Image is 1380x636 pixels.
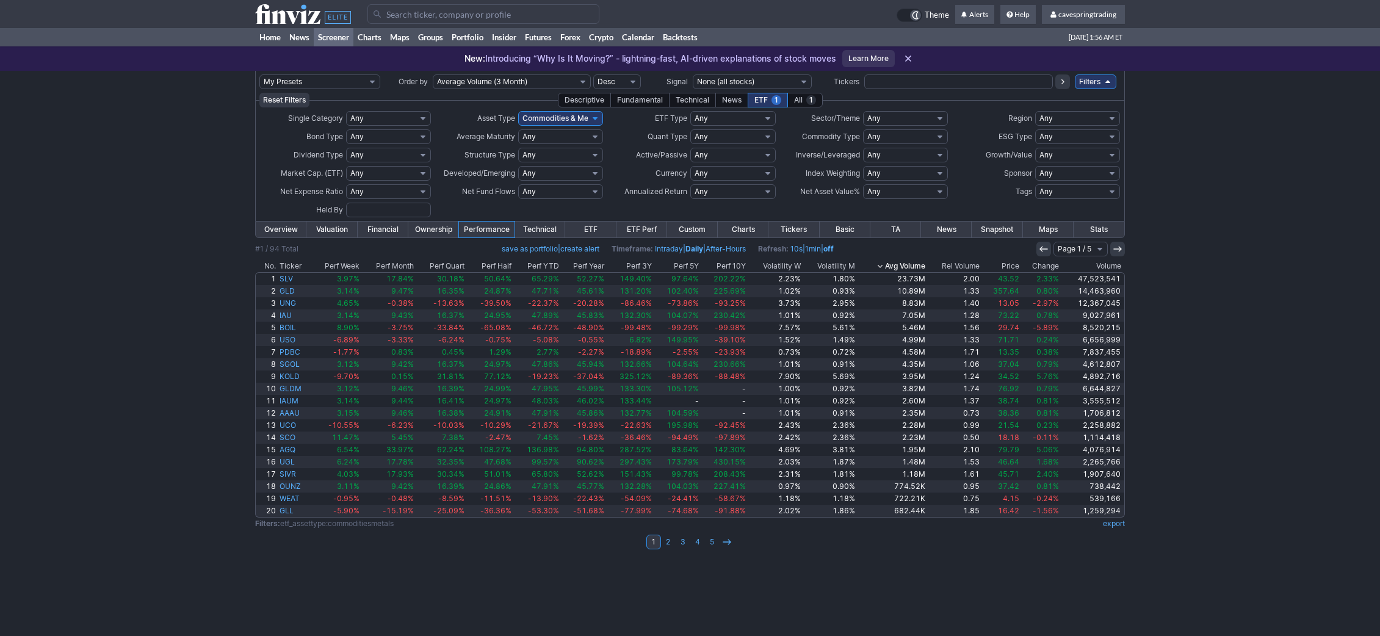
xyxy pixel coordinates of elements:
span: 37.04 [998,360,1019,369]
span: 2.77% [536,347,559,356]
a: 1.02% [748,285,802,297]
a: -0.38% [361,297,416,309]
div: News [715,93,748,107]
span: 230.42% [713,311,746,320]
span: -99.48% [621,323,652,332]
a: -33.84% [416,322,466,334]
a: 4,612,807 [1061,358,1124,370]
span: -5.08% [533,335,559,344]
span: 30.18% [437,274,464,283]
a: UNG [278,297,311,309]
a: Theme [897,9,949,22]
a: -88.48% [701,370,748,383]
a: 0.73% [748,346,802,358]
a: Snapshot [972,222,1022,237]
a: 47.89% [513,309,560,322]
span: 0.79% [1036,360,1059,369]
a: 5.61% [803,322,857,334]
span: 24.95% [484,311,511,320]
span: -0.38% [388,298,414,308]
a: 30.18% [416,273,466,285]
a: TA [870,222,921,237]
a: 8.90% [311,322,362,334]
span: 24.87% [484,286,511,295]
span: -2.55% [673,347,699,356]
a: 47,523,541 [1061,273,1124,285]
span: 0.80% [1036,286,1059,295]
a: Tickers [768,222,819,237]
span: | [502,243,599,255]
span: 0.83% [391,347,414,356]
a: ETF Perf [616,222,667,237]
a: -65.08% [466,322,513,334]
a: Maps [386,28,414,46]
a: 230.42% [701,309,748,322]
a: 0.78% [1021,309,1061,322]
a: 202.22% [701,273,748,285]
a: 24.97% [466,358,513,370]
span: 50.64% [484,274,511,283]
a: -48.90% [561,322,607,334]
a: 5 [256,322,278,334]
a: 1 [256,273,278,285]
a: 1.33 [927,285,981,297]
span: 0.38% [1036,347,1059,356]
a: 1.80% [803,273,857,285]
a: 2.33% [1021,273,1061,285]
a: 3.73% [748,297,802,309]
a: PDBC [278,346,311,358]
a: 31.81% [416,370,466,383]
a: Basic [820,222,870,237]
a: 8 [256,358,278,370]
a: 1.01% [748,309,802,322]
a: 7.05M [857,309,927,322]
a: 52.27% [561,273,607,285]
a: -6.89% [311,334,362,346]
span: -65.08% [480,323,511,332]
a: 0.92% [803,309,857,322]
a: 1.33 [927,334,981,346]
a: Financial [358,222,408,237]
a: -39.50% [466,297,513,309]
a: News [285,28,314,46]
span: 104.07% [667,311,699,320]
a: Intraday [655,244,683,253]
a: 14,463,960 [1061,285,1124,297]
span: cavespringtrading [1058,10,1116,19]
a: 24.87% [466,285,513,297]
a: 1min [805,244,821,253]
a: 9.47% [361,285,416,297]
span: 24.97% [484,360,511,369]
span: 16.37% [437,311,464,320]
a: 149.95% [654,334,701,346]
span: -99.98% [715,323,746,332]
a: 104.64% [654,358,701,370]
a: 4 [256,309,278,322]
span: 104.64% [667,360,699,369]
a: 43.52 [981,273,1021,285]
a: 16.37% [416,358,466,370]
a: Calendar [618,28,659,46]
span: 45.94% [577,360,604,369]
a: -18.89% [606,346,653,358]
a: Screener [314,28,353,46]
a: 16.37% [416,309,466,322]
a: 0.38% [1021,346,1061,358]
a: -89.36% [654,370,701,383]
span: -33.84% [433,323,464,332]
span: -3.75% [388,323,414,332]
a: -86.46% [606,297,653,309]
a: 131.20% [606,285,653,297]
a: Technical [515,222,565,237]
span: 65.29% [532,274,559,283]
span: 73.22 [998,311,1019,320]
a: 9,027,961 [1061,309,1124,322]
span: -6.89% [333,335,359,344]
a: 3 [256,297,278,309]
a: 7,837,455 [1061,346,1124,358]
a: 65.29% [513,273,560,285]
span: 225.69% [713,286,746,295]
a: 29.74 [981,322,1021,334]
a: create alert [560,244,599,253]
a: Daily [685,244,703,253]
